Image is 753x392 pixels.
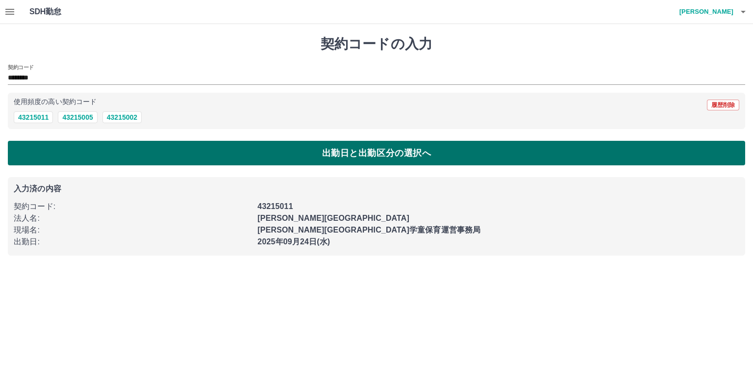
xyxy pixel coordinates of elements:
[8,63,34,71] h2: 契約コード
[14,212,251,224] p: 法人名 :
[14,224,251,236] p: 現場名 :
[102,111,142,123] button: 43215002
[8,36,745,52] h1: 契約コードの入力
[14,185,739,193] p: 入力済の内容
[14,99,97,105] p: 使用頻度の高い契約コード
[257,237,330,246] b: 2025年09月24日(水)
[14,111,53,123] button: 43215011
[257,226,480,234] b: [PERSON_NAME][GEOGRAPHIC_DATA]学童保育運営事務局
[707,100,739,110] button: 履歴削除
[14,236,251,248] p: 出勤日 :
[257,214,409,222] b: [PERSON_NAME][GEOGRAPHIC_DATA]
[8,141,745,165] button: 出勤日と出勤区分の選択へ
[58,111,97,123] button: 43215005
[14,201,251,212] p: 契約コード :
[257,202,293,210] b: 43215011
